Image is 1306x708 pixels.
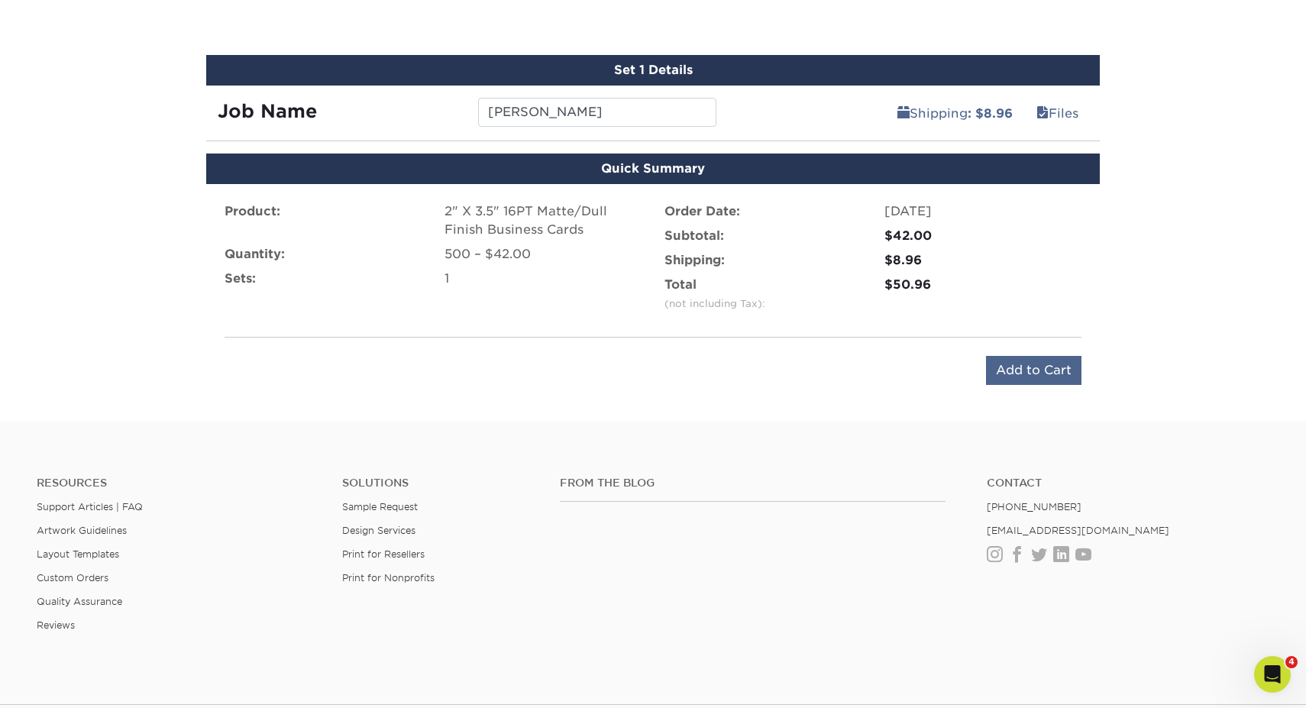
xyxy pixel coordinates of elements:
[884,276,1081,294] div: $50.96
[478,98,716,127] input: Enter a job name
[342,477,537,490] h4: Solutions
[37,572,108,584] a: Custom Orders
[225,270,256,288] label: Sets:
[225,202,280,221] label: Product:
[342,501,418,512] a: Sample Request
[1285,656,1298,668] span: 4
[37,548,119,560] a: Layout Templates
[37,596,122,607] a: Quality Assurance
[225,245,285,263] label: Quantity:
[1254,656,1291,693] iframe: Intercom live chat
[664,202,740,221] label: Order Date:
[664,227,724,245] label: Subtotal:
[342,525,415,536] a: Design Services
[986,356,1081,385] input: Add to Cart
[218,100,317,122] strong: Job Name
[444,270,642,288] div: 1
[37,477,319,490] h4: Resources
[884,227,1081,245] div: $42.00
[37,501,143,512] a: Support Articles | FAQ
[987,477,1269,490] a: Contact
[987,525,1169,536] a: [EMAIL_ADDRESS][DOMAIN_NAME]
[37,525,127,536] a: Artwork Guidelines
[206,55,1100,86] div: Set 1 Details
[664,251,725,270] label: Shipping:
[342,572,435,584] a: Print for Nonprofits
[987,501,1081,512] a: [PHONE_NUMBER]
[37,619,75,631] a: Reviews
[206,154,1100,184] div: Quick Summary
[887,98,1023,128] a: Shipping: $8.96
[560,477,946,490] h4: From the Blog
[444,202,642,239] div: 2" X 3.5" 16PT Matte/Dull Finish Business Cards
[1026,98,1088,128] a: Files
[444,245,642,263] div: 500 – $42.00
[897,106,910,121] span: shipping
[1036,106,1049,121] span: files
[664,298,765,309] small: (not including Tax):
[342,548,425,560] a: Print for Resellers
[884,202,1081,221] div: [DATE]
[884,251,1081,270] div: $8.96
[968,106,1013,121] b: : $8.96
[664,276,765,312] label: Total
